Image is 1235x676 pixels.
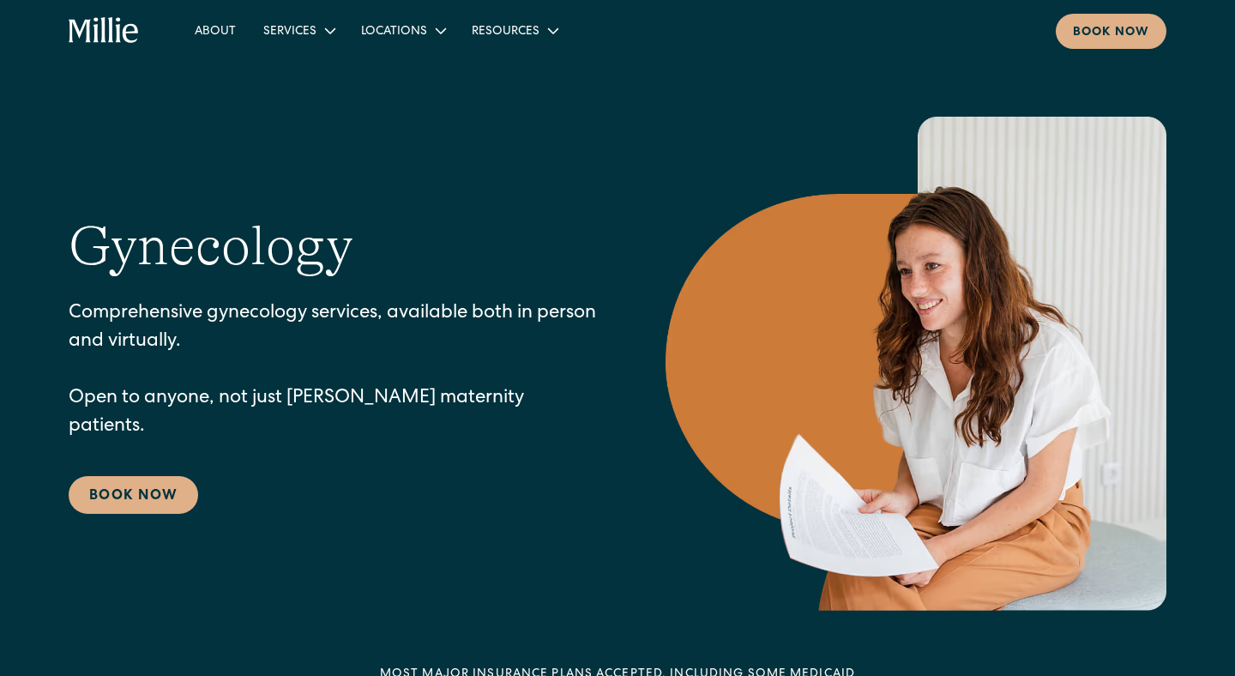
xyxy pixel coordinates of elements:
[472,23,539,41] div: Resources
[69,476,198,514] a: Book Now
[69,300,597,442] p: Comprehensive gynecology services, available both in person and virtually. Open to anyone, not ju...
[69,17,140,45] a: home
[69,214,353,280] h1: Gynecology
[1073,24,1149,42] div: Book now
[361,23,427,41] div: Locations
[263,23,316,41] div: Services
[666,117,1166,611] img: Smiling woman holding documents during a consultation, reflecting supportive guidance in maternit...
[250,16,347,45] div: Services
[347,16,458,45] div: Locations
[181,16,250,45] a: About
[1056,14,1166,49] a: Book now
[458,16,570,45] div: Resources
